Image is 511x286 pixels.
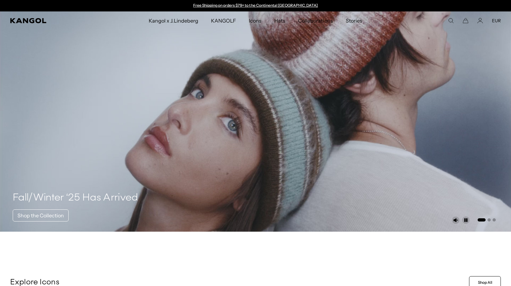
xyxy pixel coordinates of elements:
[274,11,285,30] span: Hats
[13,192,138,204] h4: Fall/Winter ‘25 Has Arrived
[477,217,496,222] ul: Select a slide to show
[462,216,470,224] button: Pause
[492,18,501,24] button: EUR
[242,11,268,30] a: Icons
[346,11,362,30] span: Stories
[268,11,292,30] a: Hats
[190,3,321,8] div: Announcement
[249,11,262,30] span: Icons
[298,11,333,30] span: Collaborations
[205,11,242,30] a: KANGOLF
[10,18,98,23] a: Kangol
[292,11,339,30] a: Collaborations
[452,216,460,224] button: Unmute
[487,218,491,221] button: Go to slide 2
[339,11,369,30] a: Stories
[190,3,321,8] slideshow-component: Announcement bar
[149,11,198,30] span: Kangol x J.Lindeberg
[13,209,69,221] a: Shop the Collection
[142,11,205,30] a: Kangol x J.Lindeberg
[463,18,468,24] button: Cart
[193,3,318,8] a: Free Shipping on orders $79+ to the Continental [GEOGRAPHIC_DATA]
[448,18,454,24] summary: Search here
[190,3,321,8] div: 1 of 2
[211,11,236,30] span: KANGOLF
[493,218,496,221] button: Go to slide 3
[477,18,483,24] a: Account
[478,218,486,221] button: Go to slide 1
